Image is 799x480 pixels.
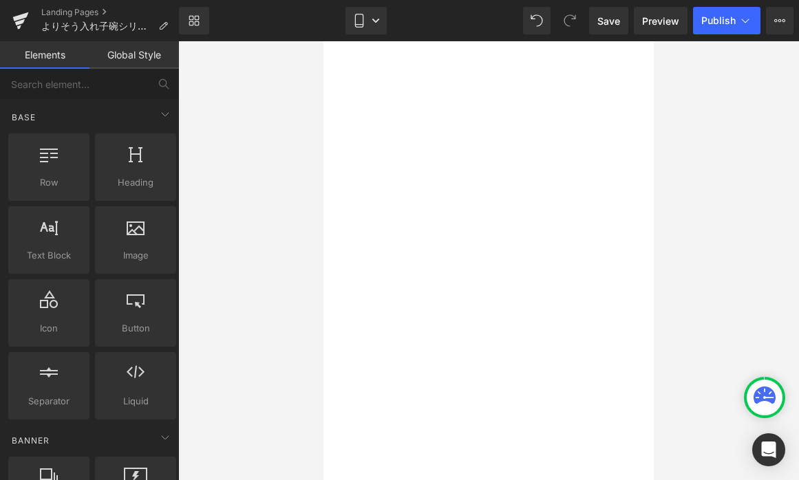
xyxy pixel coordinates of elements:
[41,21,153,32] span: よりそう入れ子碗シリーズ | きほんのうつわ公式オンラインショップ
[766,7,793,34] button: More
[693,7,760,34] button: Publish
[12,175,85,190] span: Row
[99,175,172,190] span: Heading
[10,111,37,124] span: Base
[89,41,179,69] a: Global Style
[99,248,172,263] span: Image
[99,321,172,336] span: Button
[523,7,551,34] button: Undo
[642,14,679,28] span: Preview
[99,394,172,408] span: Liquid
[597,14,620,28] span: Save
[12,248,85,263] span: Text Block
[12,321,85,336] span: Icon
[179,7,209,34] a: New Library
[41,7,179,18] a: Landing Pages
[12,394,85,408] span: Separator
[556,7,584,34] button: Redo
[701,15,736,26] span: Publish
[752,433,785,466] div: Open Intercom Messenger
[10,434,51,447] span: Banner
[634,7,688,34] a: Preview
